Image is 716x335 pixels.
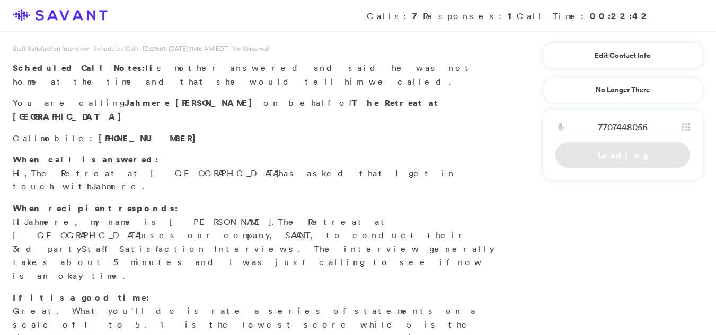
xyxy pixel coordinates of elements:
p: Hi , my name is [PERSON_NAME]. uses our company, SAVANT, to conduct their 3rd party s. The interv... [13,202,502,283]
p: Hi, has asked that I get in touch with . [13,153,502,194]
span: Jahmere [92,181,142,192]
span: Jahmere [125,97,170,108]
p: Call : [13,132,502,146]
span: Jahmere [24,216,75,227]
a: Loading [555,142,690,168]
strong: When call is answered: [13,153,158,165]
p: His mother answered and said he was not home at the time and that she would tell him we called. [13,61,502,88]
strong: Scheduled Call Notes: [13,62,145,74]
strong: 00:22:42 [590,10,650,22]
strong: If it is a good time: [13,292,149,303]
span: Staff Satisfaction Interview - Scheduled Call: - ID: - [DATE] 11:45 AM EDT - No Voicemail [13,44,270,53]
strong: When recipient responds: [13,202,178,214]
strong: The Retreat at [GEOGRAPHIC_DATA] [13,97,439,122]
strong: 7 [412,10,423,22]
p: You are calling on behalf of [13,96,502,123]
span: Staff Satisfaction Interview [82,243,289,254]
a: Edit Contact Info [555,47,690,64]
span: [PERSON_NAME] [175,97,258,108]
span: mobile [40,133,90,143]
span: [PHONE_NUMBER] [99,132,201,144]
strong: 1 [508,10,517,22]
span: The Retreat at [GEOGRAPHIC_DATA] [31,168,279,178]
a: No Longer There [542,77,703,103]
span: 21551 [151,44,165,53]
